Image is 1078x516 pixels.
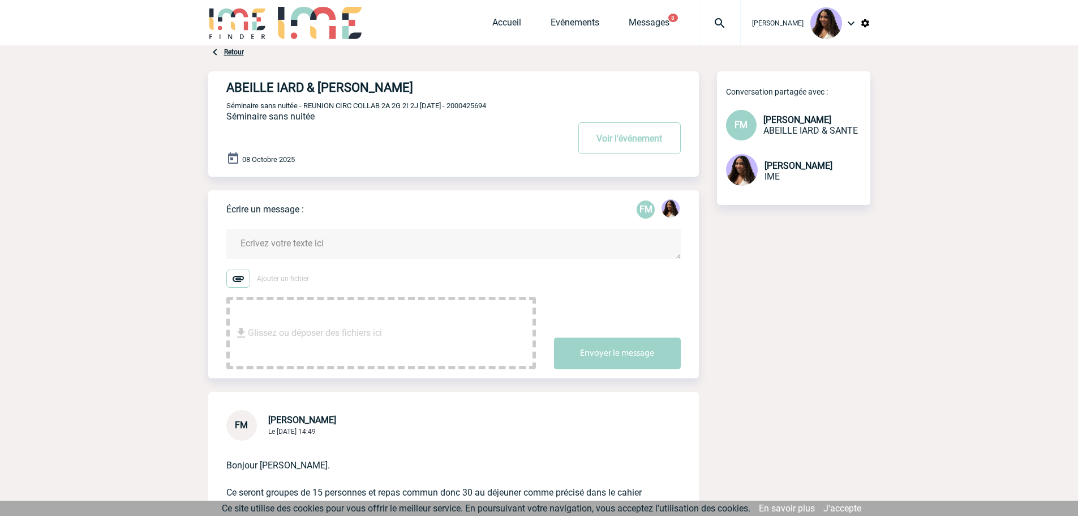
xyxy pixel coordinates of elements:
[668,14,678,22] button: 8
[763,125,858,136] span: ABEILLE IARD & SANTE
[726,87,870,96] p: Conversation partagée avec :
[765,160,832,171] span: [PERSON_NAME]
[662,199,680,220] div: Jessica NETO BOGALHO
[226,101,486,110] span: Séminaire sans nuitée - REUNION CIRC COLLAB 2A 2G 2I 2J [DATE] - 2000425694
[765,171,780,182] span: IME
[823,503,861,514] a: J'accepte
[226,80,535,95] h4: ABEILLE IARD & [PERSON_NAME]
[578,122,681,154] button: Voir l'événement
[662,199,680,218] img: 131234-0.jpg
[810,7,842,39] img: 131234-0.jpg
[763,114,831,125] span: [PERSON_NAME]
[248,305,382,361] span: Glissez ou déposer des fichiers ici
[268,428,316,436] span: Le [DATE] 14:49
[224,48,244,56] a: Retour
[554,338,681,369] button: Envoyer le message
[551,17,599,33] a: Evénements
[234,326,248,340] img: file_download.svg
[222,503,750,514] span: Ce site utilise des cookies pour vous offrir le meilleur service. En poursuivant votre navigation...
[726,154,758,186] img: 131234-0.jpg
[268,415,336,425] span: [PERSON_NAME]
[637,201,655,219] p: FM
[752,19,804,27] span: [PERSON_NAME]
[637,201,655,219] div: Florence MATHIEU
[257,275,309,283] span: Ajouter un fichier
[492,17,521,33] a: Accueil
[735,120,748,130] span: FM
[629,17,669,33] a: Messages
[242,155,295,164] span: 08 Octobre 2025
[226,204,304,215] p: Écrire un message :
[226,111,315,122] span: Séminaire sans nuitée
[235,420,248,430] span: FM
[759,503,815,514] a: En savoir plus
[208,7,267,39] img: IME-Finder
